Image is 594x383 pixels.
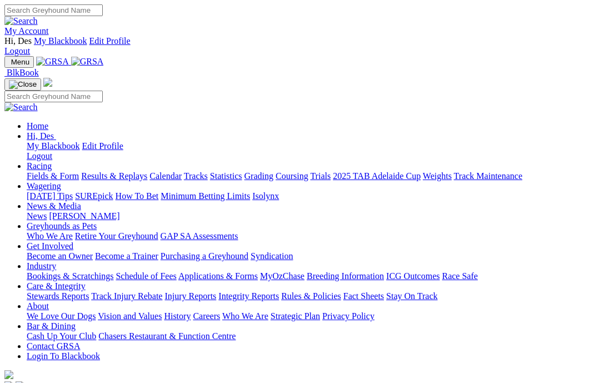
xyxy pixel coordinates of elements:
a: Grading [244,171,273,181]
a: Track Injury Rebate [91,291,162,301]
img: logo-grsa-white.png [4,370,13,379]
a: [PERSON_NAME] [49,211,119,221]
a: Chasers Restaurant & Function Centre [98,331,236,341]
span: Hi, Des [27,131,54,141]
a: About [27,301,49,311]
a: News & Media [27,201,81,211]
a: Logout [4,46,30,56]
a: Purchasing a Greyhound [161,251,248,261]
a: My Blackbook [34,36,87,46]
a: BlkBook [4,68,39,77]
a: Isolynx [252,191,279,201]
div: Racing [27,171,590,181]
a: SUREpick [75,191,113,201]
a: We Love Our Dogs [27,311,96,321]
img: logo-grsa-white.png [43,78,52,87]
a: Care & Integrity [27,281,86,291]
a: Schedule of Fees [116,271,176,281]
a: Breeding Information [307,271,384,281]
a: Calendar [149,171,182,181]
a: Who We Are [222,311,268,321]
a: My Blackbook [27,141,80,151]
a: Strategic Plan [271,311,320,321]
a: Syndication [251,251,293,261]
a: News [27,211,47,221]
a: Get Involved [27,241,73,251]
a: MyOzChase [260,271,305,281]
a: Fact Sheets [343,291,384,301]
a: Tracks [184,171,208,181]
span: BlkBook [7,68,39,77]
img: Search [4,16,38,26]
div: Bar & Dining [27,331,590,341]
a: History [164,311,191,321]
span: Menu [11,58,29,66]
a: Become an Owner [27,251,93,261]
div: Hi, Des [27,141,590,161]
a: Results & Replays [81,171,147,181]
a: My Account [4,26,49,36]
a: Race Safe [442,271,477,281]
img: Close [9,80,37,89]
a: Minimum Betting Limits [161,191,250,201]
a: Injury Reports [164,291,216,301]
a: Cash Up Your Club [27,331,96,341]
button: Toggle navigation [4,78,41,91]
a: Track Maintenance [454,171,522,181]
a: Integrity Reports [218,291,279,301]
a: [DATE] Tips [27,191,73,201]
div: Greyhounds as Pets [27,231,590,241]
input: Search [4,4,103,16]
img: GRSA [71,57,104,67]
a: Industry [27,261,56,271]
a: Hi, Des [27,131,56,141]
a: Become a Trainer [95,251,158,261]
a: Careers [193,311,220,321]
div: Get Involved [27,251,590,261]
button: Toggle navigation [4,56,34,68]
a: GAP SA Assessments [161,231,238,241]
div: Wagering [27,191,590,201]
a: Trials [310,171,331,181]
div: News & Media [27,211,590,221]
img: Search [4,102,38,112]
a: ICG Outcomes [386,271,440,281]
a: Vision and Values [98,311,162,321]
a: Edit Profile [82,141,123,151]
a: Stay On Track [386,291,437,301]
div: My Account [4,36,590,56]
a: Weights [423,171,452,181]
a: Greyhounds as Pets [27,221,97,231]
a: Applications & Forms [178,271,258,281]
a: Coursing [276,171,308,181]
a: Privacy Policy [322,311,375,321]
img: GRSA [36,57,69,67]
div: About [27,311,590,321]
a: 2025 TAB Adelaide Cup [333,171,421,181]
a: Stewards Reports [27,291,89,301]
span: Hi, Des [4,36,32,46]
a: Home [27,121,48,131]
a: Login To Blackbook [27,351,100,361]
div: Industry [27,271,590,281]
input: Search [4,91,103,102]
a: Statistics [210,171,242,181]
a: Who We Are [27,231,73,241]
a: How To Bet [116,191,159,201]
a: Contact GRSA [27,341,80,351]
a: Edit Profile [89,36,130,46]
a: Wagering [27,181,61,191]
a: Bookings & Scratchings [27,271,113,281]
div: Care & Integrity [27,291,590,301]
a: Racing [27,161,52,171]
a: Bar & Dining [27,321,76,331]
a: Rules & Policies [281,291,341,301]
a: Fields & Form [27,171,79,181]
a: Retire Your Greyhound [75,231,158,241]
a: Logout [27,151,52,161]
